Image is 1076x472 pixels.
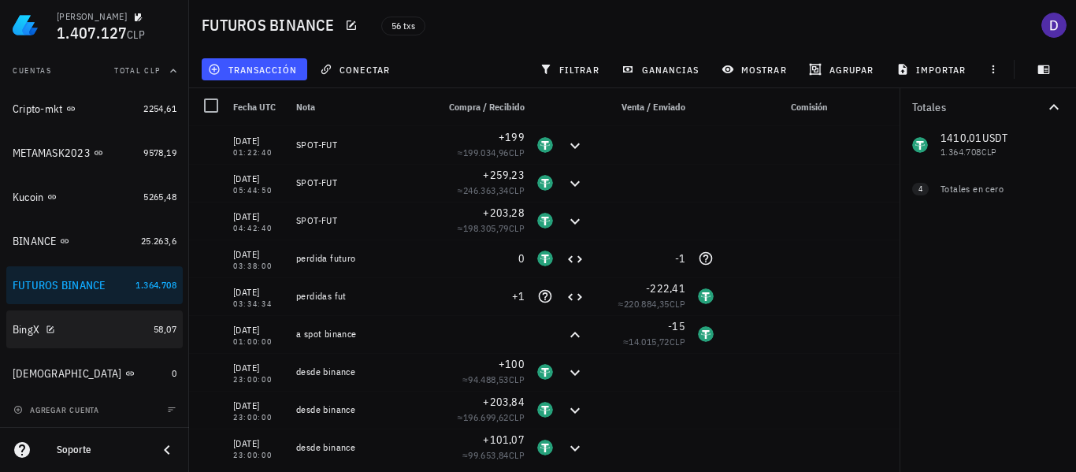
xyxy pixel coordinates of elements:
span: CLP [509,147,525,158]
span: ≈ [618,298,685,310]
div: perdida futuro [296,252,424,265]
span: 58,07 [154,323,176,335]
span: 4 [918,183,922,195]
span: +199 [499,130,525,144]
div: Totales en cero [941,182,1032,196]
div: [DATE] [233,360,284,376]
span: ≈ [458,147,525,158]
span: CLP [509,184,525,196]
span: +1 [512,289,525,303]
div: Totales [912,102,1044,113]
div: SPOT-FUT [296,139,424,151]
div: 03:34:34 [233,300,284,308]
div: 04:42:40 [233,225,284,232]
div: BingX [13,323,39,336]
a: BINANCE 25.263,6 [6,222,183,260]
button: transacción [202,58,307,80]
span: Venta / Enviado [621,101,685,113]
span: 196.699,62 [463,411,509,423]
a: [DEMOGRAPHIC_DATA] 0 [6,355,183,392]
div: [DATE] [233,209,284,225]
button: CuentasTotal CLP [6,52,183,90]
span: 25.263,6 [141,235,176,247]
div: USDT-icon [537,175,553,191]
a: Cripto-mkt 2254,61 [6,90,183,128]
div: [DATE] [233,284,284,300]
div: USDT-icon [537,137,553,153]
span: +203,84 [483,395,525,409]
div: Nota [290,88,430,126]
span: agrupar [812,63,874,76]
span: transacción [211,63,297,76]
span: importar [900,63,967,76]
span: 99.653,84 [468,449,509,461]
div: [DATE] [233,133,284,149]
div: USDT-icon [537,402,553,418]
div: Soporte [57,444,145,456]
span: +203,28 [483,206,525,220]
span: 0 [518,251,525,266]
span: CLP [509,449,525,461]
span: 5265,48 [143,191,176,203]
div: SPOT-FUT [296,177,424,189]
span: ≈ [462,374,525,385]
span: CLP [670,336,685,347]
div: desde binance [296,403,424,416]
span: ≈ [458,411,525,423]
span: +101,07 [483,433,525,447]
div: [PERSON_NAME] [57,10,127,23]
div: [DATE] [233,171,284,187]
span: CLP [127,28,145,42]
button: agregar cuenta [9,402,106,418]
span: 56 txs [391,17,415,35]
span: +100 [499,357,525,371]
span: 246.363,34 [463,184,509,196]
span: Total CLP [114,65,161,76]
div: 23:00:00 [233,376,284,384]
span: Compra / Recibido [449,101,525,113]
button: agrupar [803,58,883,80]
span: 14.015,72 [629,336,670,347]
div: USDT-icon [537,440,553,455]
div: USDT-icon [698,288,714,304]
img: LedgiFi [13,13,38,38]
div: [DATE] [233,436,284,452]
div: desde binance [296,441,424,454]
div: Compra / Recibido [430,88,531,126]
span: 9578,19 [143,147,176,158]
button: Totales [900,88,1076,126]
div: USDT-icon [698,326,714,342]
span: -15 [668,319,685,333]
span: Nota [296,101,315,113]
span: 1.364.708 [135,279,176,291]
span: -1 [675,251,686,266]
div: USDT-icon [537,364,553,380]
span: ≈ [623,336,685,347]
div: avatar [1041,13,1067,38]
span: ≈ [458,184,525,196]
span: 199.034,96 [463,147,509,158]
div: 03:38:00 [233,262,284,270]
div: USDT-icon [537,213,553,229]
div: Cripto-mkt [13,102,63,116]
div: 23:00:00 [233,414,284,422]
span: 198.305,79 [463,222,509,234]
div: a spot binance [296,328,424,340]
span: 2254,61 [143,102,176,114]
button: mostrar [715,58,796,80]
span: CLP [670,298,685,310]
div: SPOT-FUT [296,214,424,227]
div: 05:44:50 [233,187,284,195]
div: 01:00:00 [233,338,284,346]
span: filtrar [543,63,599,76]
button: filtrar [533,58,609,80]
div: Venta / Enviado [591,88,692,126]
div: [DATE] [233,247,284,262]
span: -222,41 [646,281,685,295]
span: conectar [323,63,390,76]
span: 0 [172,367,176,379]
span: ≈ [458,222,525,234]
button: ganancias [615,58,709,80]
div: METAMASK2023 [13,147,91,160]
div: [DATE] [233,398,284,414]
